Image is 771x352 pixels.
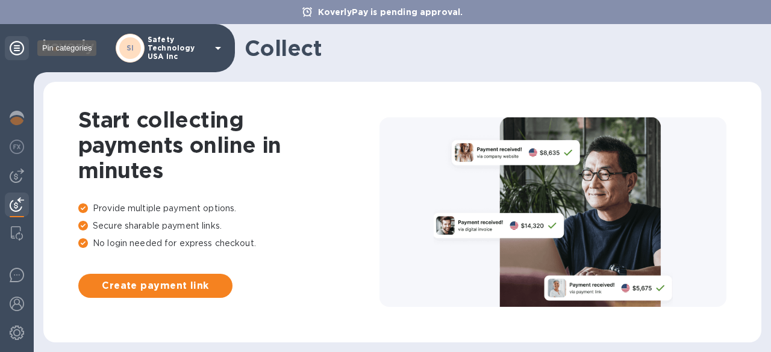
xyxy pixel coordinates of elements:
[78,237,379,250] p: No login needed for express checkout.
[312,6,469,18] p: KoverlyPay is pending approval.
[245,36,752,61] h1: Collect
[78,274,233,298] button: Create payment link
[78,220,379,232] p: Secure sharable payment links.
[88,279,223,293] span: Create payment link
[43,40,94,54] img: Logo
[10,140,24,154] img: Foreign exchange
[126,43,134,52] b: SI
[78,202,379,215] p: Provide multiple payment options.
[78,107,379,183] h1: Start collecting payments online in minutes
[148,36,208,61] p: Safety Technology USA Inc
